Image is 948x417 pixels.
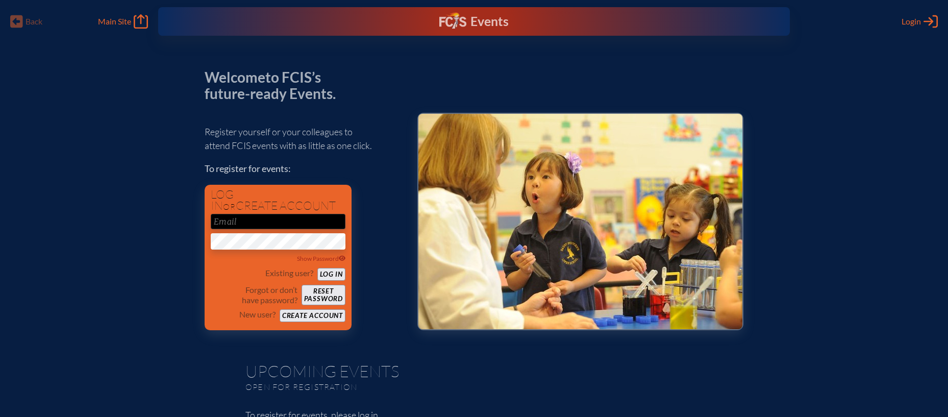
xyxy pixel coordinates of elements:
[98,16,131,27] span: Main Site
[333,12,616,31] div: FCIS Events — Future ready
[205,125,401,153] p: Register yourself or your colleagues to attend FCIS events with as little as one click.
[211,285,297,305] p: Forgot or don’t have password?
[205,162,401,176] p: To register for events:
[245,363,703,379] h1: Upcoming Events
[902,16,921,27] span: Login
[245,382,515,392] p: Open for registration
[302,285,345,305] button: Resetpassword
[211,214,345,229] input: Email
[239,309,276,320] p: New user?
[418,114,742,329] img: Events
[265,268,313,278] p: Existing user?
[98,14,148,29] a: Main Site
[280,309,345,322] button: Create account
[205,69,347,102] p: Welcome to FCIS’s future-ready Events.
[211,189,345,212] h1: Log in create account
[297,255,346,262] span: Show Password
[223,202,236,212] span: or
[317,268,345,281] button: Log in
